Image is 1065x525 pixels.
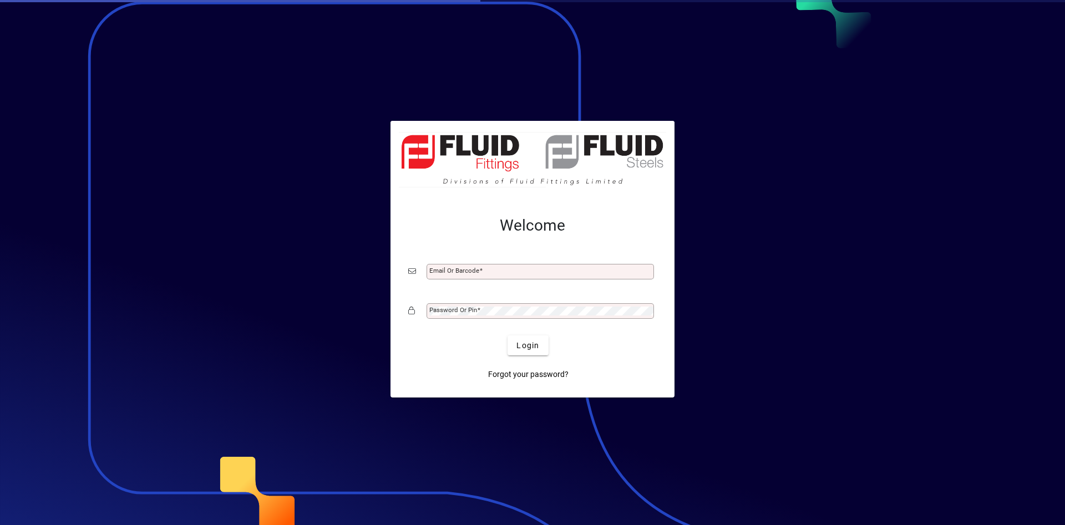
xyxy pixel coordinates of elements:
span: Login [516,340,539,351]
span: Forgot your password? [488,369,569,380]
h2: Welcome [408,216,657,235]
mat-label: Password or Pin [429,306,477,314]
mat-label: Email or Barcode [429,267,479,274]
button: Login [508,335,548,355]
a: Forgot your password? [484,364,573,384]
